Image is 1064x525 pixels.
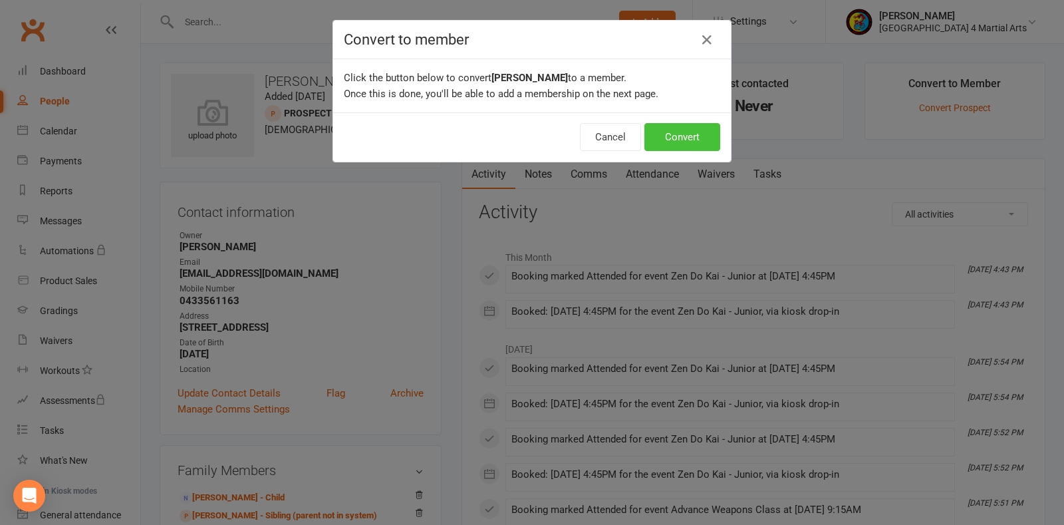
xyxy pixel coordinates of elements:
[644,123,720,151] button: Convert
[580,123,641,151] button: Cancel
[696,29,718,51] button: Close
[491,72,568,84] b: [PERSON_NAME]
[344,31,720,48] h4: Convert to member
[333,59,731,112] div: Click the button below to convert to a member. Once this is done, you'll be able to add a members...
[13,480,45,512] div: Open Intercom Messenger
